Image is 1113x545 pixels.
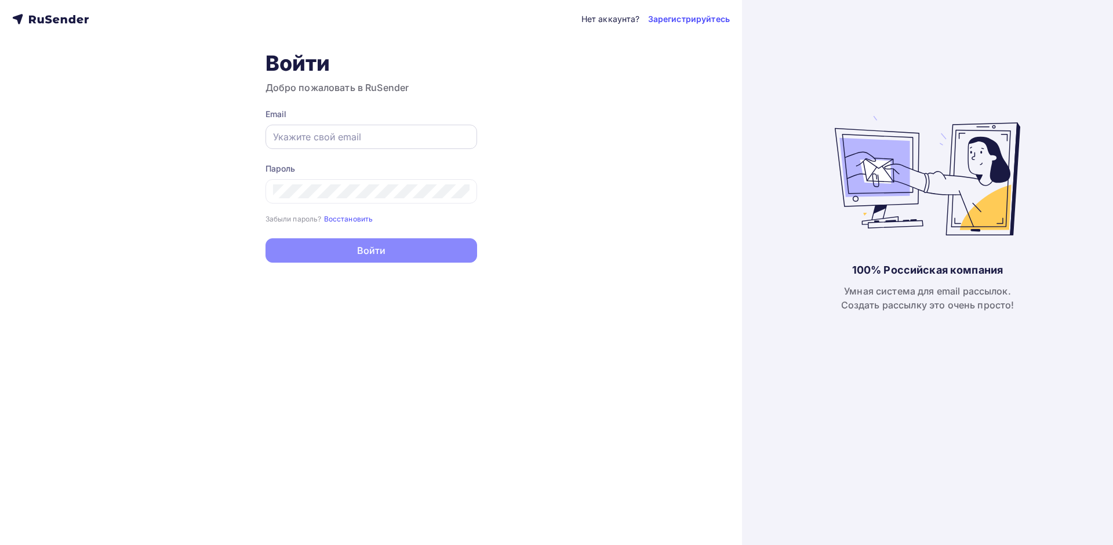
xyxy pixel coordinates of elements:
[265,238,477,263] button: Войти
[273,130,470,144] input: Укажите свой email
[841,284,1014,312] div: Умная система для email рассылок. Создать рассылку это очень просто!
[852,263,1003,277] div: 100% Российская компания
[648,13,730,25] a: Зарегистрируйтесь
[265,81,477,95] h3: Добро пожаловать в RuSender
[324,215,373,223] small: Восстановить
[265,50,477,76] h1: Войти
[265,215,322,223] small: Забыли пароль?
[324,213,373,223] a: Восстановить
[265,108,477,120] div: Email
[265,163,477,175] div: Пароль
[581,13,640,25] div: Нет аккаунта?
